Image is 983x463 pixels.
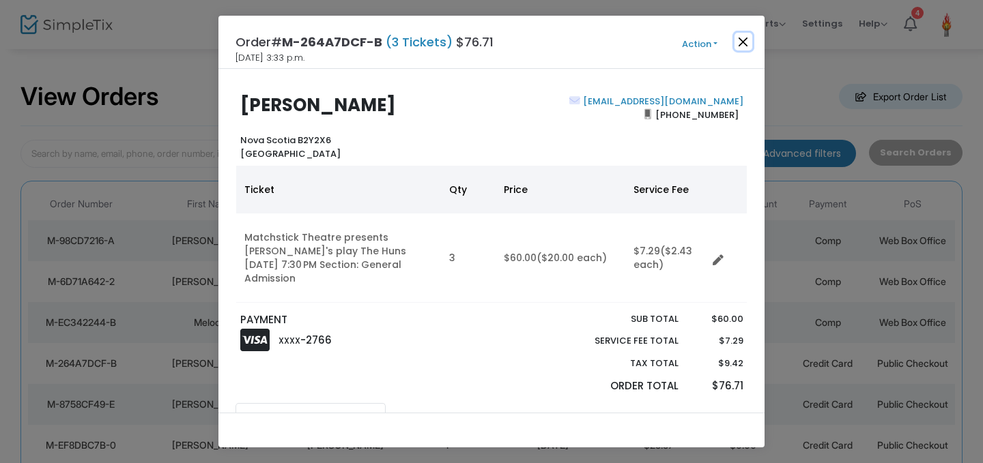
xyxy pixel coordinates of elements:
[279,335,300,346] span: XXXX
[625,166,707,213] th: Service Fee
[236,213,441,303] td: Matchstick Theatre presents [PERSON_NAME]'s play The Huns [DATE] 7:30 PM Section: General Admission
[692,334,743,348] p: $7.29
[692,378,743,394] p: $76.71
[562,312,679,326] p: Sub total
[562,334,679,348] p: Service Fee Total
[496,213,625,303] td: $60.00
[282,33,382,50] span: M-264A7DCF-B
[441,213,496,303] td: 3
[633,244,692,271] span: ($2.43 each)
[625,213,707,303] td: $7.29
[382,33,456,50] span: (3 Tickets)
[659,37,741,52] button: Action
[692,312,743,326] p: $60.00
[441,166,496,213] th: Qty
[580,95,743,108] a: [EMAIL_ADDRESS][DOMAIN_NAME]
[236,166,441,213] th: Ticket
[236,403,386,432] a: Order Notes
[300,333,332,347] span: -2766
[692,357,743,370] p: $9.42
[537,251,607,265] span: ($20.00 each)
[240,134,341,160] b: Nova Scotia B2Y2X6 [GEOGRAPHIC_DATA]
[240,93,396,117] b: [PERSON_NAME]
[562,378,679,394] p: Order Total
[236,33,494,51] h4: Order# $76.71
[389,403,539,432] a: Order Form Questions
[735,33,752,50] button: Close
[543,403,693,432] a: Transaction Details
[496,166,625,213] th: Price
[651,104,743,125] span: [PHONE_NUMBER]
[236,166,747,303] div: Data table
[240,312,485,328] p: PAYMENT
[236,51,304,65] span: [DATE] 3:33 p.m.
[562,357,679,370] p: Tax Total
